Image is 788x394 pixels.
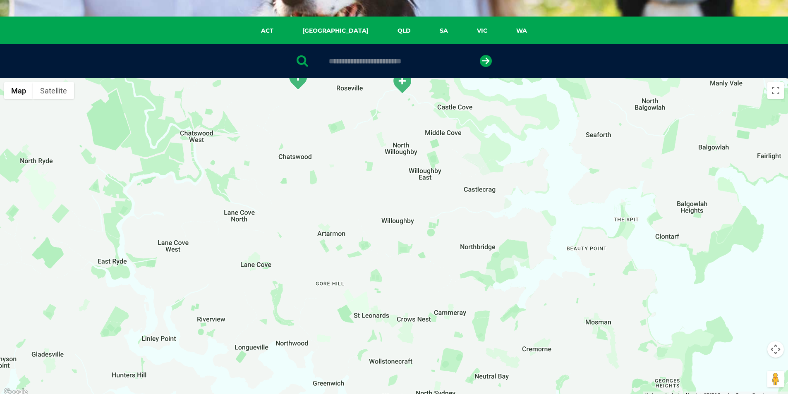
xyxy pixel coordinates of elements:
button: Show street map [4,82,33,99]
div: Roseville [287,67,308,90]
button: Show satellite imagery [33,82,74,99]
a: QLD [383,26,425,36]
button: Toggle fullscreen view [767,82,784,99]
a: ACT [247,26,288,36]
div: Chatswood [392,71,412,94]
button: Drag Pegman onto the map to open Street View [767,371,784,387]
a: SA [425,26,462,36]
button: Map camera controls [767,341,784,358]
a: WA [502,26,541,36]
a: [GEOGRAPHIC_DATA] [288,26,383,36]
a: VIC [462,26,502,36]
